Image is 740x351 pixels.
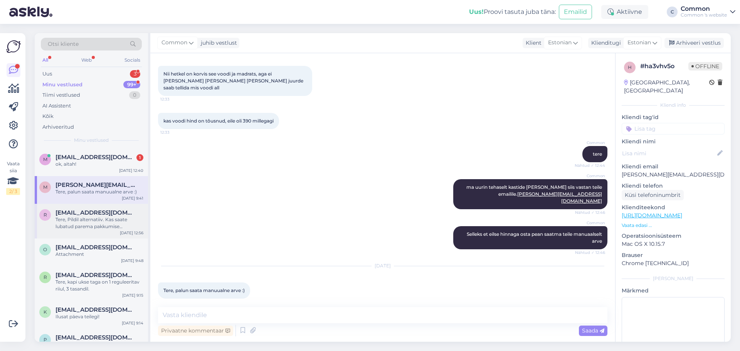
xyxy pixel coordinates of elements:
a: [URL][DOMAIN_NAME] [622,212,682,219]
div: juhib vestlust [198,39,237,47]
b: Uus! [469,8,484,15]
span: 12:33 [160,129,189,135]
div: Tere, kapi ukse taga on 1 reguleeritav riiul, 3 tasandil. [55,279,143,292]
span: Common [576,220,605,226]
a: CommonCommon 's website [681,6,735,18]
div: 3 [130,70,140,78]
span: katriin.manniste@gmail.com [55,306,136,313]
div: Privaatne kommentaar [158,326,233,336]
div: Proovi tasuta juba täna: [469,7,556,17]
span: Otsi kliente [48,40,79,48]
div: [DATE] 9:14 [122,320,143,326]
span: Common [576,140,605,146]
div: [DATE] [158,262,607,269]
div: Tere, palun saata manuualne arve :) [55,188,143,195]
div: Aktiivne [601,5,648,19]
span: polinka_2003@inbox.ru [55,334,136,341]
p: Kliendi tag'id [622,113,725,121]
div: Klient [523,39,542,47]
p: Vaata edasi ... [622,222,725,229]
span: riina.soon@gmail.com [55,272,136,279]
div: C [667,7,678,17]
span: Offline [688,62,722,71]
div: Web [80,55,93,65]
p: Kliendi email [622,163,725,171]
div: Klienditugi [588,39,621,47]
input: Lisa nimi [622,149,716,158]
div: 1 [136,154,143,161]
span: Nähtud ✓ 12:46 [575,210,605,215]
div: # ha3vhv5o [640,62,688,71]
span: 9:41 [160,299,189,305]
div: All [41,55,50,65]
span: m [43,184,47,190]
div: Socials [123,55,142,65]
div: Vaata siia [6,160,20,195]
span: kas voodi hind on tõusnud, eile oli 390 millegagi [163,118,274,124]
span: k [44,309,47,315]
div: Attachment [55,251,143,258]
span: h [628,64,632,70]
div: AI Assistent [42,102,71,110]
span: o [43,247,47,252]
div: [DATE] 9:15 [122,292,143,298]
span: r [44,212,47,218]
p: Kliendi nimi [622,138,725,146]
span: Tere, palun saata manuualne arve :) [163,287,245,293]
span: rainerolgo@gmail.com [55,209,136,216]
span: Estonian [548,39,572,47]
span: r [44,274,47,280]
span: Estonian [627,39,651,47]
div: Uus [42,70,52,78]
div: [GEOGRAPHIC_DATA], [GEOGRAPHIC_DATA] [624,79,709,95]
span: Common [161,39,187,47]
span: Nähtud ✓ 12:44 [575,163,605,168]
div: Tumba: [URL][DOMAIN_NAME] [55,341,143,348]
p: Chrome [TECHNICAL_ID] [622,259,725,267]
p: Mac OS X 10.15.7 [622,240,725,248]
div: Tiimi vestlused [42,91,80,99]
span: Common [576,173,605,179]
div: Arhiveeritud [42,123,74,131]
div: Common [681,6,727,12]
p: Märkmed [622,287,725,295]
div: [DATE] 9:48 [121,258,143,264]
span: Saada [582,327,604,334]
span: Nähtud ✓ 12:46 [575,250,605,255]
a: [PERSON_NAME][EMAIL_ADDRESS][DOMAIN_NAME] [517,191,602,204]
div: Arhiveeri vestlus [664,38,724,48]
span: Selleks et eilse hinnaga osta pean saatma teile manuaalselt arve [467,231,603,244]
div: [DATE] 12:56 [120,230,143,236]
span: Nii hetkel on korvis see voodi ja madrats, aga ei [PERSON_NAME] [PERSON_NAME] [PERSON_NAME] juurd... [163,71,304,91]
p: Kliendi telefon [622,182,725,190]
div: Minu vestlused [42,81,82,89]
div: [DATE] 9:41 [122,195,143,201]
span: tere [593,151,602,157]
span: ma uurin tehaselt kastide [PERSON_NAME] siis vastan teile emailile. [466,184,603,204]
p: Klienditeekond [622,203,725,212]
div: 0 [129,91,140,99]
p: [PERSON_NAME][EMAIL_ADDRESS][DOMAIN_NAME] [622,171,725,179]
button: Emailid [559,5,592,19]
span: oshaparova@gmail.com [55,244,136,251]
span: maria.tikka@outlook.com [55,181,136,188]
p: Operatsioonisüsteem [622,232,725,240]
div: Kõik [42,113,54,120]
img: Askly Logo [6,39,21,54]
span: Minu vestlused [74,137,109,144]
div: Kliendi info [622,102,725,109]
span: p [44,337,47,343]
span: 12:33 [160,96,189,102]
div: 99+ [123,81,140,89]
div: 2 / 3 [6,188,20,195]
div: Common 's website [681,12,727,18]
input: Lisa tag [622,123,725,134]
div: Küsi telefoninumbrit [622,190,684,200]
span: m [43,156,47,162]
p: Brauser [622,251,725,259]
div: Tere, Pildil alternatiiv. Kas saate lubatud parema pakkumise [PERSON_NAME]? [EMAIL_ADDRESS][DOMAI... [55,216,143,230]
div: Ilusat päeva teilegi! [55,313,143,320]
div: [PERSON_NAME] [622,275,725,282]
span: machavarianimaia@yahoo.com [55,154,136,161]
div: ok, aitah! [55,161,143,168]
